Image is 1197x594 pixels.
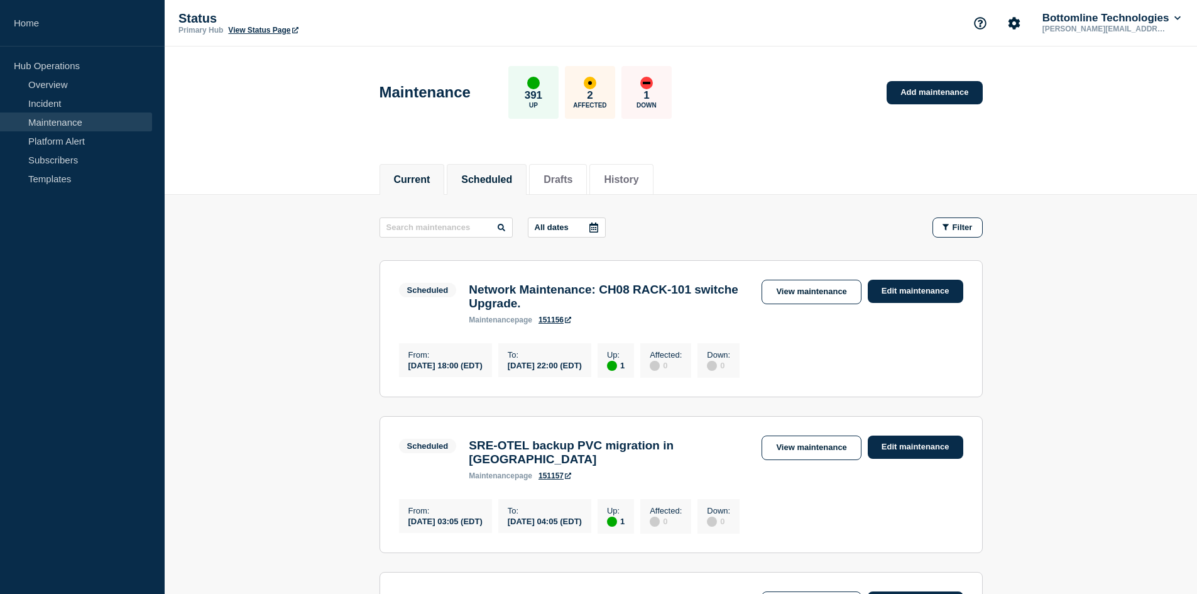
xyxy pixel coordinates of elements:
[469,283,749,311] h3: Network Maintenance: CH08 RACK-101 switche Upgrade.
[953,223,973,232] span: Filter
[408,515,483,526] div: [DATE] 03:05 (EDT)
[469,439,749,466] h3: SRE-OTEL backup PVC migration in [GEOGRAPHIC_DATA]
[604,174,638,185] button: History
[650,506,682,515] p: Affected :
[707,506,730,515] p: Down :
[408,350,483,360] p: From :
[178,26,223,35] p: Primary Hub
[762,280,861,304] a: View maintenance
[508,360,582,370] div: [DATE] 22:00 (EDT)
[607,515,625,527] div: 1
[1040,25,1171,33] p: [PERSON_NAME][EMAIL_ADDRESS][DOMAIN_NAME]
[394,174,430,185] button: Current
[707,350,730,360] p: Down :
[650,361,660,371] div: disabled
[868,436,963,459] a: Edit maintenance
[1001,10,1027,36] button: Account settings
[529,102,538,109] p: Up
[967,10,993,36] button: Support
[408,506,483,515] p: From :
[469,316,532,324] p: page
[1040,12,1183,25] button: Bottomline Technologies
[538,316,571,324] a: 151156
[380,84,471,101] h1: Maintenance
[868,280,963,303] a: Edit maintenance
[544,174,572,185] button: Drafts
[380,217,513,238] input: Search maintenances
[707,517,717,527] div: disabled
[525,89,542,102] p: 391
[527,77,540,89] div: up
[469,471,515,480] span: maintenance
[584,77,596,89] div: affected
[508,350,582,360] p: To :
[461,174,512,185] button: Scheduled
[178,11,430,26] p: Status
[887,81,982,104] a: Add maintenance
[538,471,571,480] a: 151157
[508,515,582,526] div: [DATE] 04:05 (EDT)
[650,360,682,371] div: 0
[707,515,730,527] div: 0
[528,217,606,238] button: All dates
[535,223,569,232] p: All dates
[607,360,625,371] div: 1
[650,515,682,527] div: 0
[932,217,983,238] button: Filter
[508,506,582,515] p: To :
[407,285,449,295] div: Scheduled
[469,471,532,480] p: page
[228,26,298,35] a: View Status Page
[762,436,861,460] a: View maintenance
[707,360,730,371] div: 0
[650,517,660,527] div: disabled
[469,316,515,324] span: maintenance
[573,102,606,109] p: Affected
[643,89,649,102] p: 1
[640,77,653,89] div: down
[587,89,593,102] p: 2
[637,102,657,109] p: Down
[650,350,682,360] p: Affected :
[607,361,617,371] div: up
[707,361,717,371] div: disabled
[607,517,617,527] div: up
[607,350,625,360] p: Up :
[607,506,625,515] p: Up :
[408,360,483,370] div: [DATE] 18:00 (EDT)
[407,441,449,451] div: Scheduled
